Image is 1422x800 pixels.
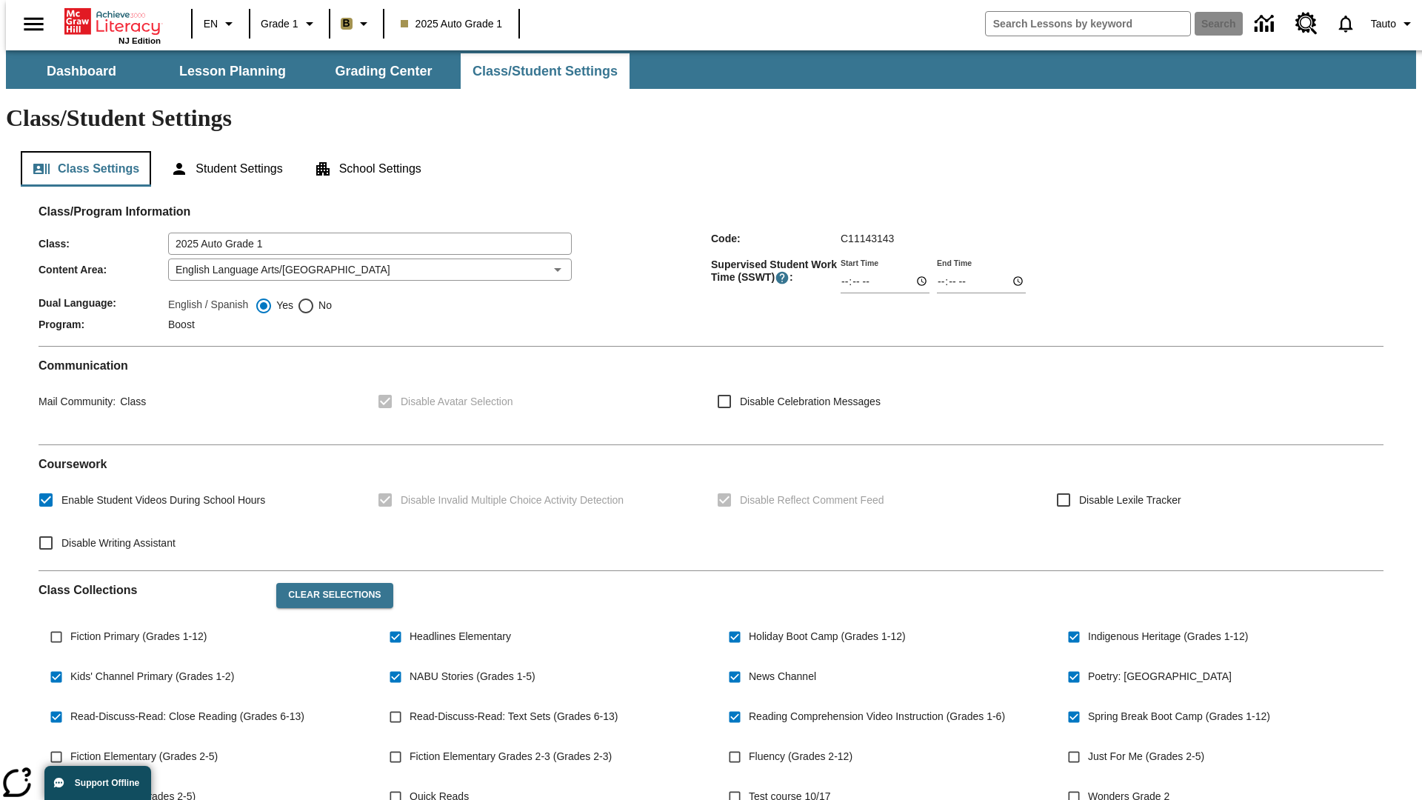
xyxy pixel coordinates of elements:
[12,2,56,46] button: Open side menu
[410,669,535,684] span: NABU Stories (Grades 1-5)
[1088,749,1204,764] span: Just For Me (Grades 2-5)
[61,536,176,551] span: Disable Writing Assistant
[168,297,248,315] label: English / Spanish
[168,259,572,281] div: English Language Arts/[GEOGRAPHIC_DATA]
[118,36,161,45] span: NJ Edition
[61,493,265,508] span: Enable Student Videos During School Hours
[841,233,894,244] span: C11143143
[255,10,324,37] button: Grade: Grade 1, Select a grade
[711,233,841,244] span: Code :
[740,394,881,410] span: Disable Celebration Messages
[401,493,624,508] span: Disable Invalid Multiple Choice Activity Detection
[39,319,168,330] span: Program :
[70,709,304,724] span: Read-Discuss-Read: Close Reading (Grades 6-13)
[749,709,1005,724] span: Reading Comprehension Video Instruction (Grades 1-6)
[39,297,168,309] span: Dual Language :
[775,270,790,285] button: Supervised Student Work Time is the timeframe when students can take LevelSet and when lessons ar...
[64,5,161,45] div: Home
[204,16,218,32] span: EN
[64,7,161,36] a: Home
[39,264,168,276] span: Content Area :
[310,53,458,89] button: Grading Center
[158,151,294,187] button: Student Settings
[70,629,207,644] span: Fiction Primary (Grades 1-12)
[39,359,1383,433] div: Communication
[21,151,1401,187] div: Class/Student Settings
[1088,629,1248,644] span: Indigenous Heritage (Grades 1-12)
[1088,669,1232,684] span: Poetry: [GEOGRAPHIC_DATA]
[39,219,1383,334] div: Class/Program Information
[44,766,151,800] button: Support Offline
[986,12,1190,36] input: search field
[315,298,332,313] span: No
[261,16,298,32] span: Grade 1
[1286,4,1326,44] a: Resource Center, Will open in new tab
[749,669,816,684] span: News Channel
[276,583,393,608] button: Clear Selections
[461,53,630,89] button: Class/Student Settings
[158,53,307,89] button: Lesson Planning
[937,257,972,268] label: End Time
[410,709,618,724] span: Read-Discuss-Read: Text Sets (Grades 6-13)
[39,457,1383,559] div: Coursework
[1371,16,1396,32] span: Tauto
[39,457,1383,471] h2: Course work
[401,16,503,32] span: 2025 Auto Grade 1
[302,151,433,187] button: School Settings
[1079,493,1181,508] span: Disable Lexile Tracker
[39,359,1383,373] h2: Communication
[197,10,244,37] button: Language: EN, Select a language
[70,669,234,684] span: Kids' Channel Primary (Grades 1-2)
[39,396,116,407] span: Mail Community :
[273,298,293,313] span: Yes
[749,629,906,644] span: Holiday Boot Camp (Grades 1-12)
[168,319,195,330] span: Boost
[75,778,139,788] span: Support Offline
[343,14,350,33] span: B
[401,394,513,410] span: Disable Avatar Selection
[6,104,1416,132] h1: Class/Student Settings
[335,10,378,37] button: Boost Class color is light brown. Change class color
[6,50,1416,89] div: SubNavbar
[1088,709,1270,724] span: Spring Break Boot Camp (Grades 1-12)
[1365,10,1422,37] button: Profile/Settings
[410,629,511,644] span: Headlines Elementary
[6,53,631,89] div: SubNavbar
[39,238,168,250] span: Class :
[841,257,878,268] label: Start Time
[740,493,884,508] span: Disable Reflect Comment Feed
[711,259,841,285] span: Supervised Student Work Time (SSWT) :
[7,53,156,89] button: Dashboard
[39,583,264,597] h2: Class Collections
[39,204,1383,219] h2: Class/Program Information
[21,151,151,187] button: Class Settings
[1326,4,1365,43] a: Notifications
[168,233,572,255] input: Class
[410,749,612,764] span: Fiction Elementary Grades 2-3 (Grades 2-3)
[116,396,146,407] span: Class
[1246,4,1286,44] a: Data Center
[749,749,852,764] span: Fluency (Grades 2-12)
[70,749,218,764] span: Fiction Elementary (Grades 2-5)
